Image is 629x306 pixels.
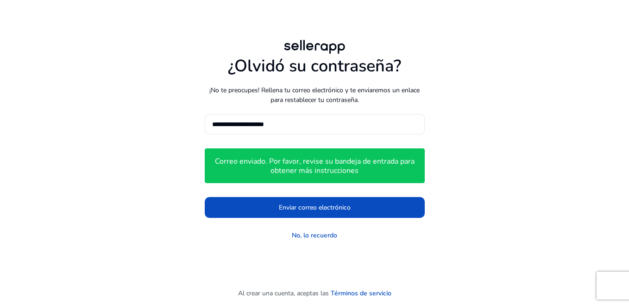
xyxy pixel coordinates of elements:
span: Enviar correo electrónico [279,203,351,212]
h4: Correo enviado. Por favor, revise su bandeja de entrada para obtener más instrucciones [210,157,420,175]
font: Al crear una cuenta, aceptas las [238,288,329,298]
h1: ¿Olvidó su contraseña? [205,56,425,76]
a: No, lo recuerdo [292,230,337,240]
button: Enviar correo electrónico [205,197,425,218]
a: Términos de servicio [331,288,391,298]
p: ¡No te preocupes! Rellena tu correo electrónico y te enviaremos un enlace para restablecer tu con... [205,85,425,105]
